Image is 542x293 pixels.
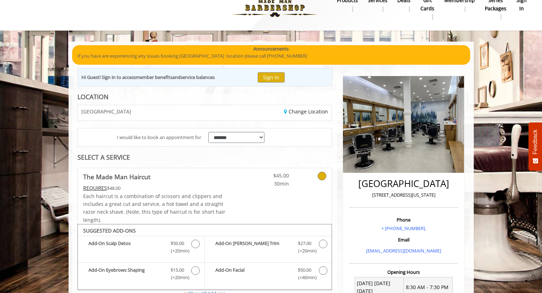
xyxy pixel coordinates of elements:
[349,270,458,275] h3: Opening Hours
[83,184,226,192] div: $48.00
[88,240,163,255] b: Add-On Scalp Detox
[351,217,456,222] h3: Phone
[298,240,311,247] span: $27.00
[208,266,328,283] label: Add-On Facial
[167,247,188,255] span: (+20min )
[171,266,184,274] span: $15.00
[77,92,108,101] b: LOCATION
[208,240,328,256] label: Add-On Beard Trim
[381,225,426,231] a: + [PHONE_NUMBER].
[258,72,285,82] button: Sign In
[83,227,136,234] b: SUGGESTED ADD-ONS
[532,129,538,154] span: Feedback
[253,45,289,53] b: Announcements
[351,237,456,242] h3: Email
[83,193,225,223] span: Each haircut is a combination of scissors and clippers and includes a great cut and service, a ho...
[88,266,163,281] b: Add-On Eyebrows Shaping
[215,266,291,281] b: Add-On Facial
[181,74,215,80] b: service balances
[117,134,201,141] span: I would like to book an appointment for
[81,266,201,283] label: Add-On Eyebrows Shaping
[81,74,215,81] div: Hi Guest! Sign in to access and
[528,122,542,171] button: Feedback - Show survey
[247,180,289,188] span: 30min
[77,224,332,290] div: The Made Man Haircut Add-onS
[284,108,328,115] a: Change Location
[351,179,456,189] h2: [GEOGRAPHIC_DATA]
[171,240,184,247] span: $50.00
[136,74,172,80] b: member benefits
[83,185,107,191] span: This service needs some Advance to be paid before we block your appointment
[81,240,201,256] label: Add-On Scalp Detox
[366,247,441,254] a: [EMAIL_ADDRESS][DOMAIN_NAME]
[83,172,150,182] b: The Made Man Haircut
[294,247,315,255] span: (+20min )
[77,52,465,60] p: If you have are experiencing any issues booking [GEOGRAPHIC_DATA] location please call [PHONE_NUM...
[351,191,456,199] p: [STREET_ADDRESS][US_STATE]
[77,154,332,161] div: SELECT A SERVICE
[81,109,131,114] span: [GEOGRAPHIC_DATA]
[167,274,188,281] span: (+20min )
[294,274,315,281] span: (+40min )
[298,266,311,274] span: $50.00
[247,172,289,180] span: $45.00
[215,240,291,255] b: Add-On [PERSON_NAME] Trim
